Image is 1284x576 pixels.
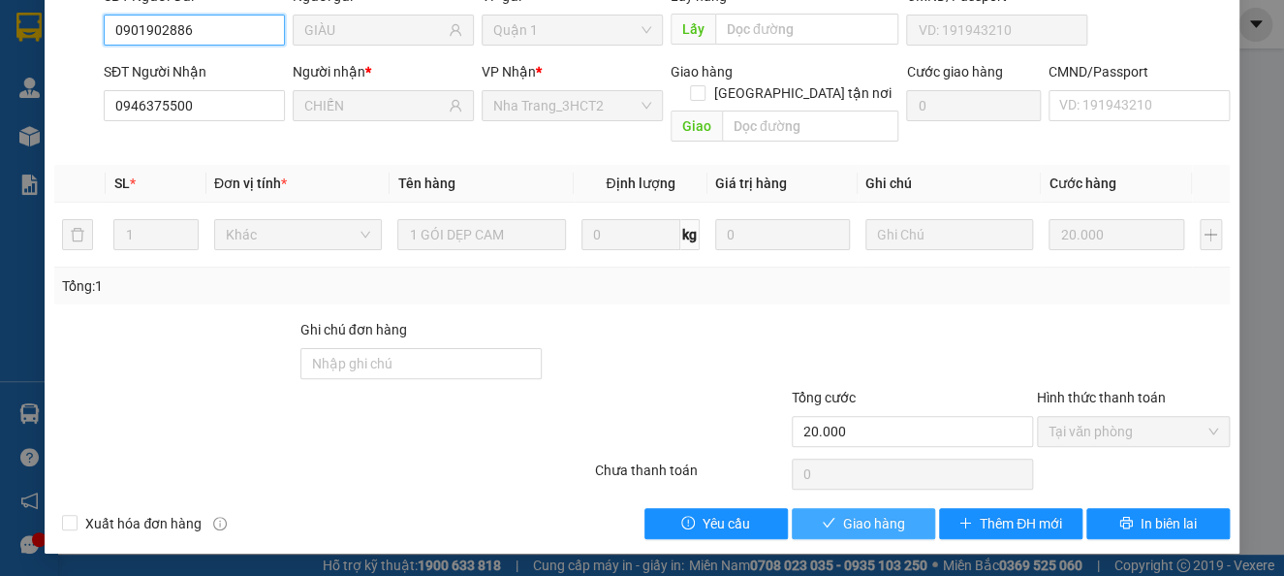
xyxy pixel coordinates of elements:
[449,99,462,112] span: user
[397,219,566,250] input: VD: Bàn, Ghế
[644,508,788,539] button: exclamation-circleYêu cầu
[62,219,93,250] button: delete
[304,95,445,116] input: Tên người nhận
[214,176,287,191] span: Đơn vị tính
[593,460,790,494] div: Chưa thanh toán
[397,176,454,191] span: Tên hàng
[210,24,257,71] img: logo.jpg
[906,64,1002,80] label: Cước giao hàng
[1037,390,1166,405] label: Hình thức thanh toán
[119,28,192,119] b: Gửi khách hàng
[980,513,1062,534] span: Thêm ĐH mới
[671,111,722,142] span: Giao
[822,516,835,531] span: check
[449,23,462,37] span: user
[792,508,935,539] button: checkGiao hàng
[163,92,266,116] li: (c) 2017
[843,513,905,534] span: Giao hàng
[1049,417,1218,446] span: Tại văn phòng
[703,513,750,534] span: Yêu cầu
[858,165,1042,203] th: Ghi chú
[1049,219,1183,250] input: 0
[163,74,266,89] b: [DOMAIN_NAME]
[493,91,651,120] span: Nha Trang_3HCT2
[304,19,445,41] input: Tên người gửi
[792,390,856,405] span: Tổng cước
[722,111,899,142] input: Dọc đường
[715,176,787,191] span: Giá trị hàng
[958,516,972,531] span: plus
[680,219,700,250] span: kg
[104,61,285,82] div: SĐT Người Nhận
[226,220,371,249] span: Khác
[681,516,695,531] span: exclamation-circle
[1141,513,1197,534] span: In biên lai
[606,176,674,191] span: Định lượng
[293,61,474,82] div: Người nhận
[1049,61,1230,82] div: CMND/Passport
[906,15,1087,46] input: VD: 191943210
[1200,219,1222,250] button: plus
[213,517,227,530] span: info-circle
[493,16,651,45] span: Quận 1
[113,176,129,191] span: SL
[906,90,1040,121] input: Cước giao hàng
[1119,516,1133,531] span: printer
[24,125,107,250] b: Phương Nam Express
[715,219,850,250] input: 0
[671,14,715,45] span: Lấy
[1049,176,1115,191] span: Cước hàng
[62,275,497,297] div: Tổng: 1
[482,64,536,80] span: VP Nhận
[1086,508,1230,539] button: printerIn biên lai
[300,322,407,337] label: Ghi chú đơn hàng
[671,64,733,80] span: Giao hàng
[705,82,898,104] span: [GEOGRAPHIC_DATA] tận nơi
[78,513,209,534] span: Xuất hóa đơn hàng
[300,348,542,379] input: Ghi chú đơn hàng
[865,219,1034,250] input: Ghi Chú
[939,508,1082,539] button: plusThêm ĐH mới
[715,14,899,45] input: Dọc đường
